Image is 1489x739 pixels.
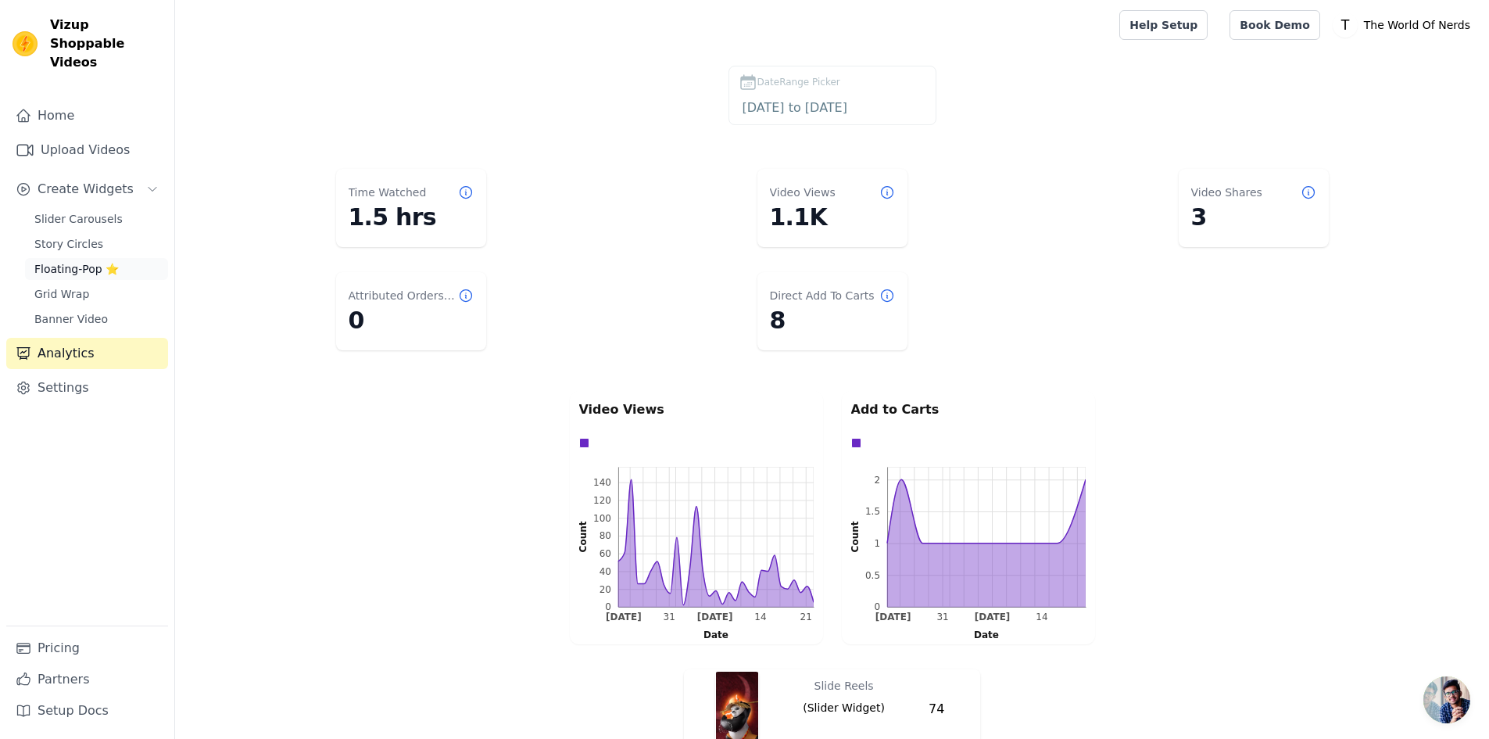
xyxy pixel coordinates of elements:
text: [DATE] [696,612,732,623]
g: left ticks [593,468,618,613]
a: Settings [6,372,168,404]
text: T [1340,17,1349,33]
input: DateRange Picker [739,98,926,118]
g: Sun Sep 14 2025 00:00:00 GMT+0530 (India Standard Time) [1036,612,1047,623]
text: 31 [936,612,948,623]
text: 21 [800,612,811,623]
button: Create Widgets [6,174,168,205]
text: 14 [1036,612,1047,623]
text: 0 [874,601,880,612]
dt: Direct Add To Carts [770,288,875,303]
text: 140 [593,477,611,488]
span: Grid Wrap [34,286,89,302]
g: bottom ticks [605,607,814,622]
g: Sun Sep 21 2025 00:00:00 GMT+0530 (India Standard Time) [800,612,811,623]
text: 2 [874,475,880,486]
text: 14 [754,612,766,623]
span: DateRange Picker [757,75,840,89]
g: bottom ticks [875,607,1086,622]
dd: 3 [1191,203,1316,231]
text: 60 [599,548,610,559]
dt: Video Views [770,185,836,200]
div: 74 [929,700,961,719]
dt: Time Watched [349,185,427,200]
g: Sun Aug 31 2025 00:00:00 GMT+0530 (India Standard Time) [936,612,948,623]
text: Count [578,521,589,552]
div: Data groups [575,434,810,452]
g: Sun Sep 14 2025 00:00:00 GMT+0530 (India Standard Time) [754,612,766,623]
text: [DATE] [875,612,911,623]
a: Home [6,100,168,131]
text: Count [850,521,861,552]
dd: 0 [349,307,474,335]
text: [DATE] [974,612,1010,623]
dd: 8 [770,307,895,335]
a: Grid Wrap [25,283,168,305]
div: Open chat [1423,676,1470,723]
p: Add to Carts [851,400,1086,419]
a: Help Setup [1119,10,1208,40]
dt: Video Shares [1191,185,1262,200]
a: Partners [6,664,168,695]
text: 120 [593,495,611,506]
span: Story Circles [34,236,103,252]
a: Setup Docs [6,695,168,726]
dd: 1.1K [770,203,895,231]
a: Analytics [6,338,168,369]
text: 1 [874,538,880,549]
a: Pricing [6,633,168,664]
g: Sun Sep 07 2025 00:00:00 GMT+0530 (India Standard Time) [696,612,732,623]
text: 0.5 [864,570,879,581]
a: Floating-Pop ⭐ [25,258,168,280]
img: Vizup [13,31,38,56]
g: left axis [829,468,887,613]
a: Book Demo [1229,10,1319,40]
a: Upload Videos [6,135,168,166]
text: 31 [663,612,675,623]
div: Data groups [847,434,1082,452]
span: Floating-Pop ⭐ [34,261,119,277]
a: Story Circles [25,233,168,255]
text: Date [974,630,999,640]
text: 40 [599,566,610,577]
span: ( Slider Widget ) [803,700,885,716]
dd: 1.5 hrs [349,203,474,231]
a: Slider Carousels [25,208,168,230]
g: Sun Aug 24 2025 00:00:00 GMT+0530 (India Standard Time) [875,612,911,623]
button: T The World Of Nerds [1333,11,1476,39]
text: [DATE] [605,612,641,623]
text: Date [703,630,728,640]
g: Sun Aug 24 2025 00:00:00 GMT+0530 (India Standard Time) [605,612,641,623]
g: Sun Sep 07 2025 00:00:00 GMT+0530 (India Standard Time) [974,612,1010,623]
span: Create Widgets [38,180,134,199]
text: 100 [593,513,611,524]
p: Video Views [579,400,814,419]
text: 1.5 [864,506,879,517]
text: 80 [599,530,610,541]
g: left ticks [864,468,887,613]
p: The World Of Nerds [1358,11,1476,39]
div: Slide Reels [814,672,874,700]
dt: Attributed Orders Count [349,288,458,303]
span: Vizup Shoppable Videos [50,16,162,72]
g: left axis [554,468,618,613]
span: Slider Carousels [34,211,123,227]
span: Banner Video [34,311,108,327]
text: 20 [599,584,610,595]
text: 0 [605,601,611,612]
g: Sun Aug 31 2025 00:00:00 GMT+0530 (India Standard Time) [663,612,675,623]
a: Banner Video [25,308,168,330]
